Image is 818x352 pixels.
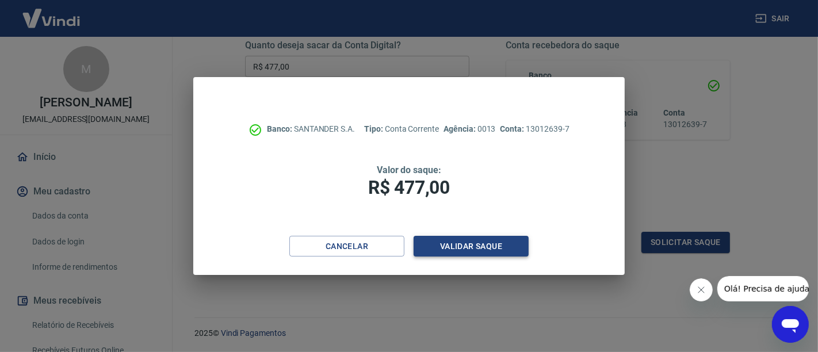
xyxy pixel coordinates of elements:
span: Tipo: [364,124,385,133]
span: Banco: [267,124,294,133]
iframe: Fechar mensagem [690,278,713,301]
button: Cancelar [289,236,404,257]
p: 13012639-7 [500,123,569,135]
iframe: Botão para abrir a janela de mensagens [772,306,809,343]
span: Agência: [444,124,477,133]
p: Conta Corrente [364,123,439,135]
iframe: Mensagem da empresa [717,276,809,301]
span: R$ 477,00 [368,177,450,198]
p: 0013 [444,123,495,135]
p: SANTANDER S.A. [267,123,355,135]
span: Conta: [500,124,526,133]
span: Olá! Precisa de ajuda? [7,8,97,17]
button: Validar saque [414,236,529,257]
span: Valor do saque: [377,164,441,175]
